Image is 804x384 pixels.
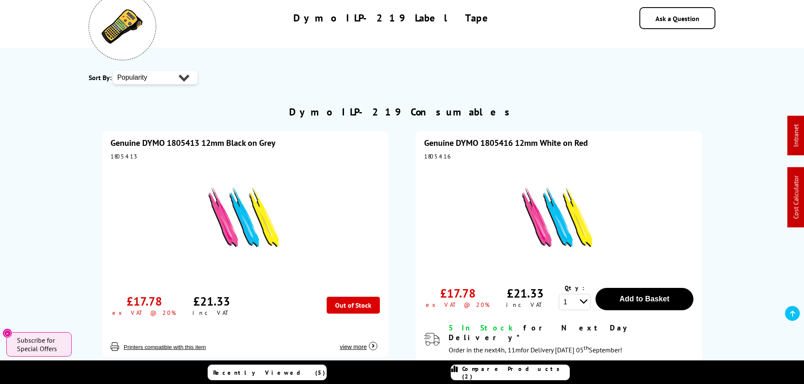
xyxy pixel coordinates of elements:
[213,369,325,376] span: Recently Viewed (5)
[596,288,693,310] button: Add to Basket
[462,365,569,380] span: Compare Products (2)
[506,301,544,309] div: inc VAT
[289,105,515,118] h2: Dymo ILP-219 Consumables
[449,323,693,356] div: modal_delivery
[449,323,631,342] span: for Next Day Delivery*
[340,344,367,350] span: view more
[101,5,143,48] img: Dymo ILP-219 Label Tape
[337,335,380,351] button: view more
[424,153,693,160] div: 1805416
[327,297,380,314] div: Out of Stock
[792,124,800,147] a: Intranet
[193,293,230,309] div: £21.33
[449,323,516,333] span: 5 In Stock
[111,153,380,160] div: 1805413
[121,344,208,351] button: Printers compatible with this item
[506,164,612,270] img: DYMO 1805416 12mm White on Red
[449,346,622,354] span: Order in the next for Delivery [DATE] 05 September!
[497,346,521,354] span: 4h, 11m
[112,309,176,317] div: ex VAT @ 20%
[424,137,588,148] a: Genuine DYMO 1805416 12mm White on Red
[192,309,231,317] div: inc VAT
[3,328,12,338] button: Close
[584,344,589,352] sup: th
[655,14,699,23] a: Ask a Question
[127,293,162,309] div: £17.78
[426,301,490,309] div: ex VAT @ 20%
[17,336,63,353] span: Subscribe for Special Offers
[620,295,669,303] span: Add to Basket
[451,365,570,380] a: Compare Products (2)
[89,73,111,82] span: Sort By:
[293,11,497,24] h1: Dymo ILP-219 Label Tape
[208,365,327,380] a: Recently Viewed (5)
[565,284,585,292] span: Qty:
[507,285,544,301] div: £21.33
[111,137,276,148] a: Genuine DYMO 1805413 12mm Black on Grey
[440,285,476,301] div: £17.78
[192,164,298,270] img: DYMO 1805413 12mm Black on Grey
[792,176,800,219] a: Cost Calculator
